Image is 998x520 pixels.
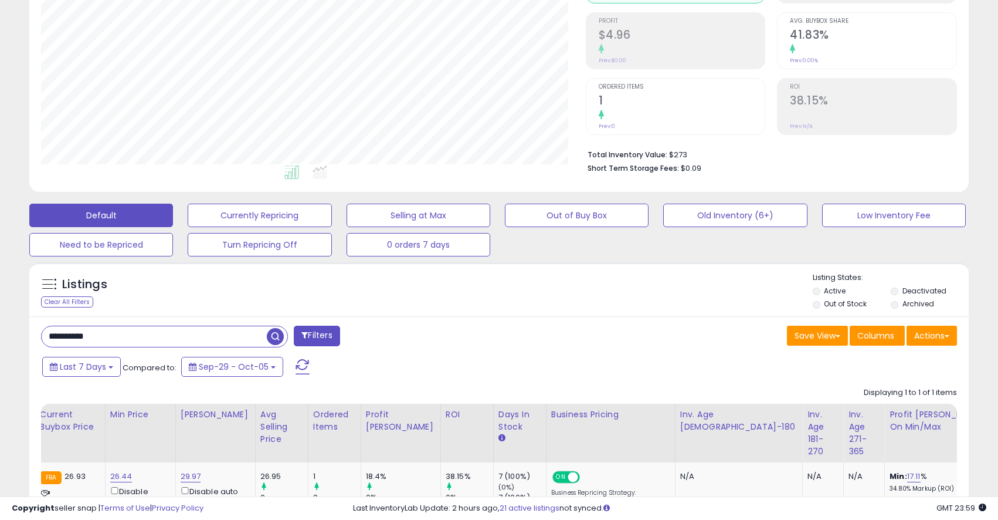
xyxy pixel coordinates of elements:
div: Profit [PERSON_NAME] on Min/Max [890,408,991,433]
span: Last 7 Days [60,361,106,373]
div: Inv. Age 271-365 [848,408,880,458]
div: Min Price [110,408,171,421]
button: Save View [787,326,848,346]
button: Actions [907,326,957,346]
span: $0.09 [681,163,701,174]
button: Out of Buy Box [505,204,649,227]
span: Profit [599,18,765,25]
small: (0%) [498,482,515,492]
button: Old Inventory (6+) [663,204,807,227]
div: ROI [446,408,488,421]
a: 26.44 [110,471,133,482]
h5: Listings [62,276,107,293]
button: Turn Repricing Off [188,233,331,256]
b: Total Inventory Value: [588,150,667,160]
button: Sep-29 - Oct-05 [181,357,283,377]
div: 1 [313,471,361,482]
label: Archived [902,299,934,309]
div: % [890,471,987,493]
a: 29.97 [181,471,201,482]
label: Deactivated [902,286,946,296]
div: Days In Stock [498,408,541,433]
div: N/A [807,471,834,482]
small: Prev: 0.00% [790,57,818,64]
button: 0 orders 7 days [347,233,490,256]
div: Clear All Filters [41,296,93,308]
button: Selling at Max [347,204,490,227]
span: Sep-29 - Oct-05 [199,361,269,373]
div: N/A [680,471,793,482]
div: 7 (100%) [498,471,546,482]
div: Disable auto adjust max [181,485,246,508]
div: Displaying 1 to 1 of 1 items [864,387,957,399]
span: Columns [857,330,894,342]
div: Avg Selling Price [260,408,303,445]
button: Need to be Repriced [29,233,173,256]
button: Columns [850,326,905,346]
div: [PERSON_NAME] [181,408,250,421]
p: Listing States: [813,272,969,283]
div: Inv. Age [DEMOGRAPHIC_DATA]-180 [680,408,797,433]
span: Compared to: [123,362,176,373]
small: Prev: $0.00 [599,57,626,64]
span: 26.93 [65,471,86,482]
small: Prev: 0 [599,123,615,130]
h2: $4.96 [599,28,765,44]
h2: 38.15% [790,94,956,110]
div: Last InventoryLab Update: 2 hours ago, not synced. [353,503,986,514]
a: Terms of Use [100,502,150,514]
button: Default [29,204,173,227]
a: 17.11 [907,471,921,482]
b: Short Term Storage Fees: [588,163,679,173]
div: 26.95 [260,471,308,482]
div: Profit [PERSON_NAME] [366,408,436,433]
button: Currently Repricing [188,204,331,227]
div: 38.15% [446,471,493,482]
div: N/A [848,471,875,482]
div: Inv. Age 181-270 [807,408,839,458]
span: Avg. Buybox Share [790,18,956,25]
strong: Copyright [12,502,55,514]
button: Low Inventory Fee [822,204,966,227]
a: 21 active listings [500,502,559,514]
span: 2025-10-13 23:59 GMT [936,502,986,514]
span: ON [554,472,568,482]
b: Min: [890,471,907,482]
li: $273 [588,147,948,161]
label: Active [824,286,846,296]
div: Current Buybox Price [40,408,100,433]
a: Privacy Policy [152,502,203,514]
span: ROI [790,84,956,90]
div: Disable auto adjust min [110,485,167,519]
button: Last 7 Days [42,357,121,377]
small: Prev: N/A [790,123,813,130]
h2: 41.83% [790,28,956,44]
div: Ordered Items [313,408,356,433]
h2: 1 [599,94,765,110]
small: Days In Stock. [498,433,505,444]
span: Ordered Items [599,84,765,90]
span: OFF [578,472,597,482]
small: FBA [40,471,62,484]
p: 34.80% Markup (ROI) [890,485,987,493]
th: The percentage added to the cost of goods (COGS) that forms the calculator for Min & Max prices. [885,404,996,462]
div: 18.4% [366,471,440,482]
label: Out of Stock [824,299,867,309]
div: seller snap | | [12,503,203,514]
button: Filters [294,326,340,346]
div: Business Pricing [551,408,670,421]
